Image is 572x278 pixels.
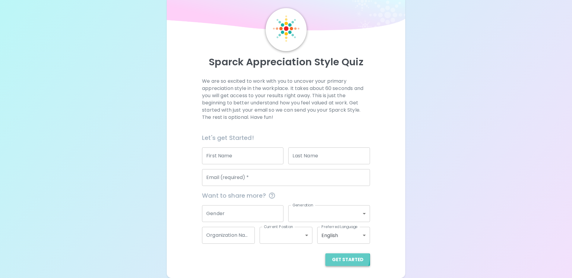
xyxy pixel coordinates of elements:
svg: This information is completely confidential and only used for aggregated appreciation studies at ... [268,192,276,199]
label: Current Position [264,224,293,229]
p: Sparck Appreciation Style Quiz [174,56,398,68]
button: Get Started [325,253,370,266]
p: We are so excited to work with you to uncover your primary appreciation style in the workplace. I... [202,78,370,121]
img: Sparck Logo [273,15,299,42]
h6: Let's get Started! [202,133,370,143]
div: English [317,227,370,244]
span: Want to share more? [202,191,370,200]
label: Preferred Language [321,224,358,229]
label: Generation [292,202,313,208]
